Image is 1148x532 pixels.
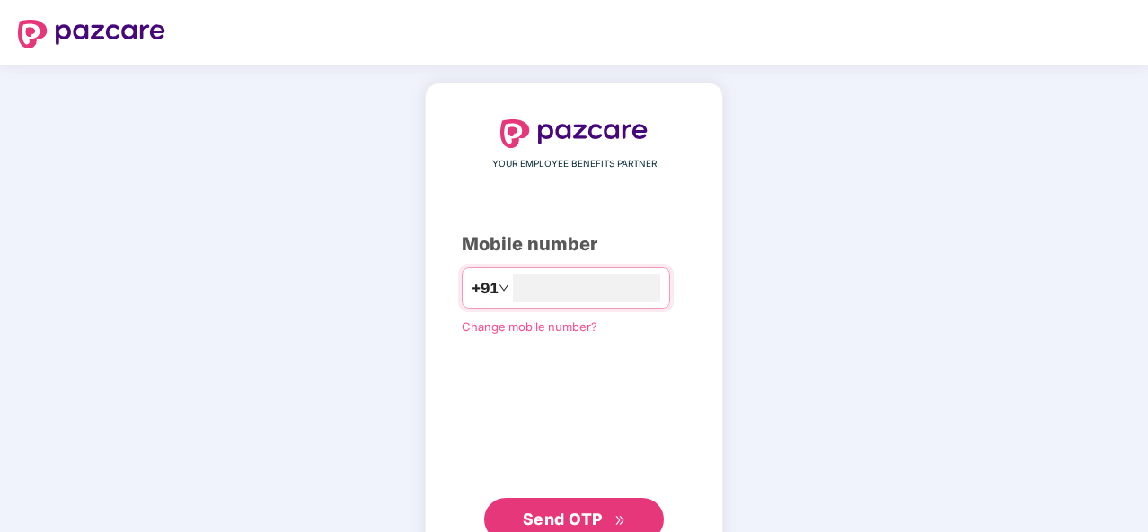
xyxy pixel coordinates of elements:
span: double-right [614,515,626,527]
span: down [499,283,509,293]
img: logo [500,119,648,148]
span: +91 [472,277,499,300]
span: YOUR EMPLOYEE BENEFITS PARTNER [492,157,657,171]
img: logo [18,20,165,48]
span: Send OTP [523,510,603,528]
div: Mobile number [462,231,686,258]
a: Change mobile number? [462,319,597,334]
